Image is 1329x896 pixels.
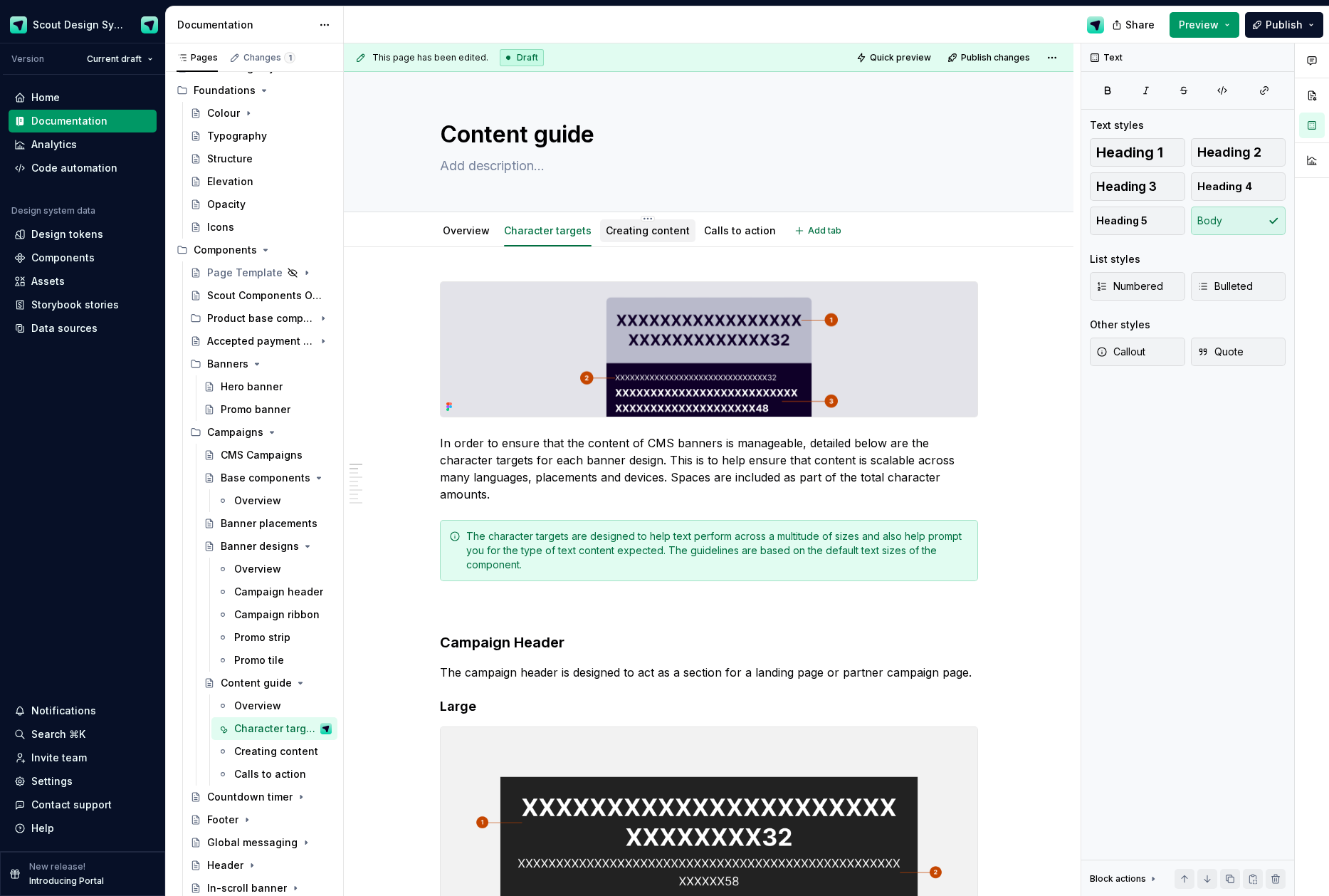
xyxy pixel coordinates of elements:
[243,52,295,63] div: Changes
[1105,12,1164,38] button: Share
[1197,145,1261,160] span: Heading 2
[31,251,95,265] div: Components
[221,676,292,690] div: Content guide
[207,858,243,872] div: Header
[211,763,337,786] a: Calls to action
[466,529,969,572] div: The character targets are designed to help text perform across a multitude of sizes and also help...
[517,52,538,63] span: Draft
[31,751,87,765] div: Invite team
[9,293,157,316] a: Storybook stories
[207,334,315,348] div: Accepted payment types
[141,16,158,33] img: Design Ops
[207,129,267,143] div: Typography
[207,220,234,234] div: Icons
[234,585,323,599] div: Campaign header
[184,808,337,831] a: Footer
[31,274,65,288] div: Assets
[1125,18,1155,32] span: Share
[11,205,95,217] div: Design system data
[9,223,157,246] a: Design tokens
[698,215,782,245] div: Calls to action
[207,790,293,804] div: Countdown timer
[234,562,281,576] div: Overview
[1087,16,1104,33] img: Design Ops
[221,539,299,553] div: Banner designs
[31,298,119,312] div: Storybook stories
[504,224,592,236] a: Character targets
[440,632,978,652] h3: Campaign Header
[9,723,157,746] button: Search ⌘K
[1266,18,1303,32] span: Publish
[177,52,218,63] div: Pages
[184,307,337,330] div: Product base components
[9,317,157,340] a: Data sources
[207,266,283,280] div: Page Template
[184,353,337,375] div: Banners
[29,861,85,872] p: New release!
[1090,172,1185,201] button: Heading 3
[211,717,337,740] a: Character targetsDesign Ops
[198,444,337,467] a: CMS Campaigns
[870,52,931,63] span: Quick preview
[9,157,157,179] a: Code automation
[9,699,157,722] button: Notifications
[31,727,85,741] div: Search ⌘K
[234,722,317,736] div: Character targets
[207,881,287,895] div: In-scroll banner
[31,114,107,128] div: Documentation
[211,694,337,717] a: Overview
[31,161,117,175] div: Code automation
[87,53,142,65] span: Current draft
[184,831,337,854] a: Global messaging
[211,626,337,649] a: Promo strip
[234,494,281,508] div: Overview
[221,448,303,462] div: CMS Campaigns
[221,471,310,485] div: Base components
[1096,214,1147,228] span: Heading 5
[1191,138,1286,167] button: Heading 2
[234,744,318,759] div: Creating content
[194,83,256,98] div: Foundations
[234,630,290,645] div: Promo strip
[171,239,337,261] div: Components
[437,215,495,245] div: Overview
[1090,207,1185,235] button: Heading 5
[184,147,337,170] a: Structure
[9,746,157,769] a: Invite team
[211,603,337,626] a: Campaign ribbon
[9,817,157,840] button: Help
[31,321,98,335] div: Data sources
[184,193,337,216] a: Opacity
[1090,318,1150,332] div: Other styles
[31,704,96,718] div: Notifications
[1170,12,1239,38] button: Preview
[600,215,695,245] div: Creating content
[943,48,1036,68] button: Publish changes
[372,52,488,63] span: This page has been edited.
[198,512,337,535] a: Banner placements
[1191,272,1286,301] button: Bulleted
[9,270,157,293] a: Assets
[221,380,283,394] div: Hero banner
[211,649,337,672] a: Promo tile
[177,18,312,32] div: Documentation
[808,225,841,236] span: Add tab
[221,516,317,531] div: Banner placements
[437,118,975,152] textarea: Content guide
[1197,179,1252,194] span: Heading 4
[198,535,337,558] a: Banner designs
[284,52,295,63] span: 1
[1090,272,1185,301] button: Numbered
[198,398,337,421] a: Promo banner
[1245,12,1323,38] button: Publish
[184,330,337,353] a: Accepted payment types
[1096,279,1163,293] span: Numbered
[207,288,325,303] div: Scout Components Overview
[207,174,253,189] div: Elevation
[1090,338,1185,366] button: Callout
[1090,138,1185,167] button: Heading 1
[184,216,337,239] a: Icons
[211,489,337,512] a: Overview
[31,774,73,788] div: Settings
[1191,338,1286,366] button: Quote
